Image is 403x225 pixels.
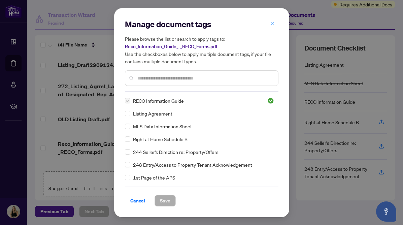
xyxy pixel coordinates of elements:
button: Open asap [376,201,396,222]
span: RECO Information Guide [133,97,184,104]
span: Listing Agreement [133,110,172,117]
span: 244 Seller’s Direction re: Property/Offers [133,148,219,156]
img: status [267,97,274,104]
span: 248 Entry/Access to Property Tenant Acknowledgement [133,161,252,168]
span: MLS Data Information Sheet [133,123,192,130]
span: Cancel [130,195,145,206]
button: Cancel [125,195,150,206]
span: Right at Home Schedule B [133,135,188,143]
h5: Please browse the list or search to apply tags to: Use the checkboxes below to apply multiple doc... [125,35,278,65]
span: Approved [267,97,274,104]
span: close [270,21,275,26]
button: Save [155,195,176,206]
span: Reco_Information_Guide_-_RECO_Forms.pdf [125,43,217,50]
h2: Manage document tags [125,19,278,30]
span: 1st Page of the APS [133,174,175,181]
